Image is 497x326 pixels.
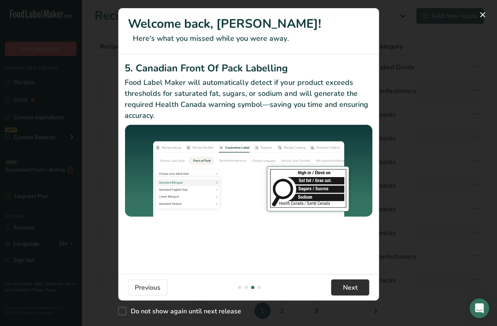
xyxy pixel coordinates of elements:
[125,77,372,121] p: Food Label Maker will automatically detect if your product exceeds thresholds for saturated fat, ...
[125,124,372,218] img: Canadian Front Of Pack Labelling
[135,282,161,292] span: Previous
[343,282,357,292] span: Next
[128,33,369,44] p: Here's what you missed while you were away.
[331,279,369,295] button: Next
[125,61,372,75] h2: 5. Canadian Front Of Pack Labelling
[128,15,369,33] h1: Welcome back, [PERSON_NAME]!
[469,298,489,318] div: Open Intercom Messenger
[128,279,167,295] button: Previous
[126,307,241,315] span: Do not show again until next release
